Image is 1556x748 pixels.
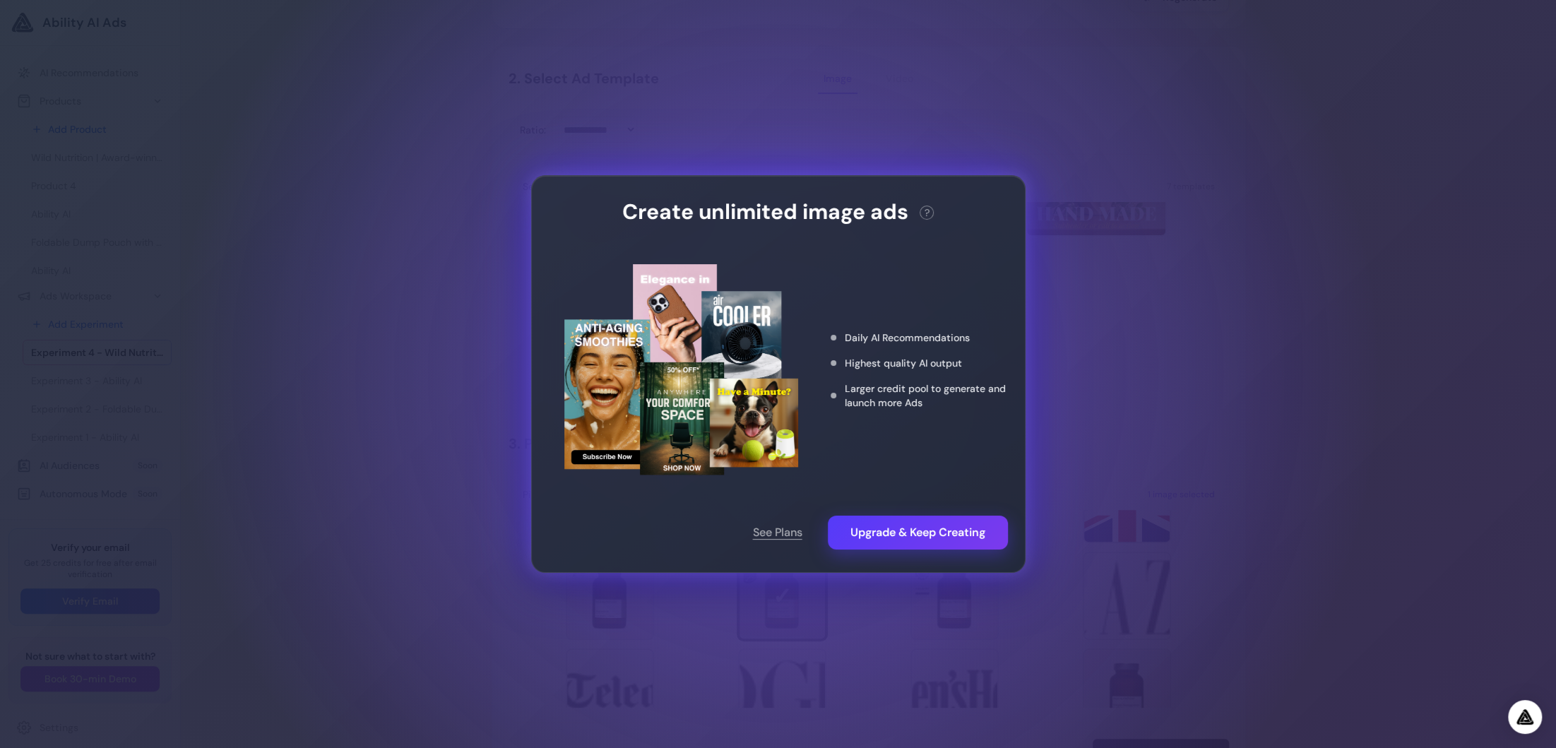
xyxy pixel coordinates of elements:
[622,198,908,225] h3: Create unlimited image ads
[845,381,1007,410] span: Larger credit pool to generate and launch more Ads
[564,264,798,476] img: Upgrade
[845,331,970,345] span: Daily AI Recommendations
[828,516,1008,550] button: Upgrade & Keep Creating
[925,206,930,220] span: ?
[736,516,819,550] button: See Plans
[845,356,962,370] span: Highest quality AI output
[1508,700,1542,734] div: Open Intercom Messenger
